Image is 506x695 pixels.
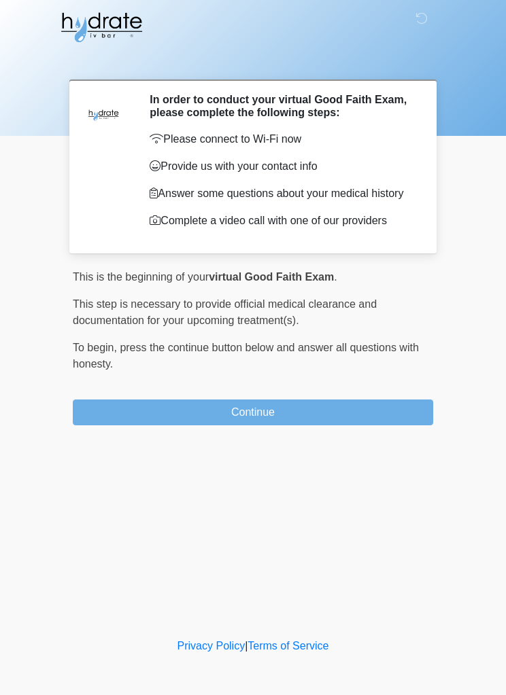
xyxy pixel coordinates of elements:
[178,640,246,652] a: Privacy Policy
[73,271,209,283] span: This is the beginning of your
[73,342,120,353] span: To begin,
[150,185,413,202] p: Answer some questions about your medical history
[245,640,248,652] a: |
[73,342,419,370] span: press the continue button below and answer all questions with honesty.
[73,399,433,425] button: Continue
[150,213,413,229] p: Complete a video call with one of our providers
[83,93,124,134] img: Agent Avatar
[150,131,413,147] p: Please connect to Wi-Fi now
[73,298,377,326] span: This step is necessary to provide official medical clearance and documentation for your upcoming ...
[63,49,443,74] h1: ‎ ‎ ‎
[150,158,413,175] p: Provide us with your contact info
[248,640,328,652] a: Terms of Service
[209,271,334,283] strong: virtual Good Faith Exam
[59,10,144,44] img: Hydrate IV Bar - Glendale Logo
[334,271,337,283] span: .
[150,93,413,119] h2: In order to conduct your virtual Good Faith Exam, please complete the following steps:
